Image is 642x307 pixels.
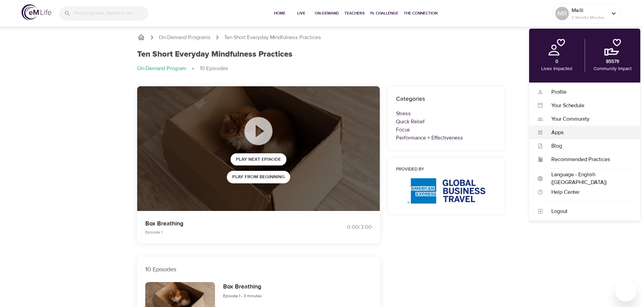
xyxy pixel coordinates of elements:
[555,58,558,65] p: 0
[604,39,621,56] img: community.png
[200,65,228,72] p: 10 Episodes
[572,6,607,14] p: Melli
[73,6,148,21] input: Find programs, teachers, etc...
[223,293,262,299] span: Episode 1 - 3 minutes
[159,34,211,41] a: On-Demand Programs
[137,50,293,59] h1: Ten Short Everyday Mindfulness Practices
[137,65,505,73] nav: breadcrumb
[396,166,497,173] h6: Provided by
[22,4,51,20] img: logo
[555,7,569,20] div: MR
[543,171,632,186] div: Language - English ([GEOGRAPHIC_DATA])
[137,65,186,72] p: On-Demand Program
[543,142,632,150] div: Blog
[396,94,497,104] h6: Categories
[236,155,281,164] span: Play Next Episode
[293,10,309,17] span: Live
[315,10,339,17] span: On-Demand
[543,129,632,136] div: Apps
[404,10,437,17] span: The Connection
[548,39,565,56] img: personal.png
[321,223,372,231] div: 0:00 / 3:00
[232,173,285,181] span: Play from beginning
[407,178,485,204] img: AmEx%20GBT%20logo.png
[344,10,365,17] span: Teachers
[223,282,262,292] h6: Box Breathing
[543,156,632,163] div: Recommended Practices
[370,10,398,17] span: 1% Challenge
[145,265,372,274] p: 10 Episodes
[272,10,288,17] span: Home
[227,171,290,183] button: Play from beginning
[572,14,607,21] p: 0 Mindful Minutes
[543,102,632,110] div: Your Schedule
[543,115,632,123] div: Your Community
[543,88,632,96] div: Profile
[145,229,313,235] p: Episode 1
[396,126,497,134] p: Focus
[396,110,497,118] p: Stress
[137,33,505,41] nav: breadcrumb
[145,219,313,228] p: Box Breathing
[396,118,497,126] p: Quick Relief
[543,208,632,215] div: Logout
[593,65,632,72] p: Community Impact
[543,188,632,196] div: Help Center
[231,153,286,166] button: Play Next Episode
[396,134,497,142] p: Performance + Effectiveness
[224,34,321,41] p: Ten Short Everyday Mindfulness Practices
[615,280,637,302] iframe: Button to launch messaging window
[606,58,619,65] p: 85579
[541,65,572,72] p: Lives Impacted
